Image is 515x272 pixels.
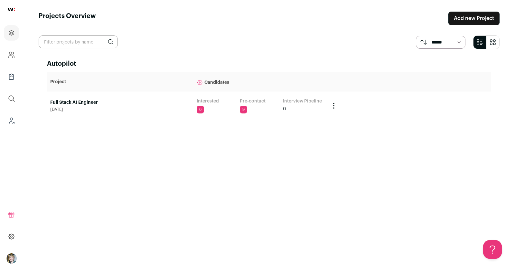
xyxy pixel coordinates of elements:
input: Filter projects by name [39,35,118,48]
span: 9 [240,106,247,113]
img: 6494470-medium_jpg [6,253,17,264]
span: [DATE] [50,107,190,112]
a: Projects [4,25,19,41]
a: Pre-contact [240,98,266,104]
img: wellfound-shorthand-0d5821cbd27db2630d0214b213865d53afaa358527fdda9d0ea32b1df1b89c2c.svg [8,8,15,11]
p: Project [50,79,190,85]
a: Company and ATS Settings [4,47,19,63]
a: Full Stack AI Engineer [50,99,190,106]
button: Open dropdown [6,253,17,264]
a: Interested [197,98,219,104]
a: Leads (Backoffice) [4,113,19,128]
h2: Autopilot [47,59,491,68]
a: Add new Project [448,12,500,25]
span: 0 [197,106,204,113]
iframe: Toggle Customer Support [483,240,502,259]
h1: Projects Overview [39,12,96,25]
button: Project Actions [330,102,338,110]
a: Interview Pipeline [283,98,322,104]
span: 0 [283,106,286,112]
a: Company Lists [4,69,19,84]
p: Candidates [197,75,323,88]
